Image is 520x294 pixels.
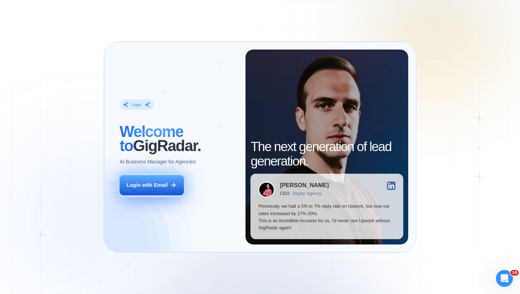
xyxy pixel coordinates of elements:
[120,125,238,153] h2: ‍ GigRadar.
[258,203,395,231] p: Previously, we had a 5% to 7% reply rate on Upwork, but now our sales increased by 17%-20%. This ...
[280,191,289,196] div: CEO
[120,123,183,154] span: Welcome to
[293,191,322,196] div: Digital Agency
[496,270,513,287] iframe: Intercom live chat
[120,175,184,195] button: Login with Email
[510,270,519,276] span: 10
[280,183,329,189] div: [PERSON_NAME]
[132,102,141,108] div: Login
[127,181,168,189] div: Login with Email
[250,140,403,168] h2: The next generation of lead generation.
[120,158,196,165] p: AI Business Manager for Agencies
